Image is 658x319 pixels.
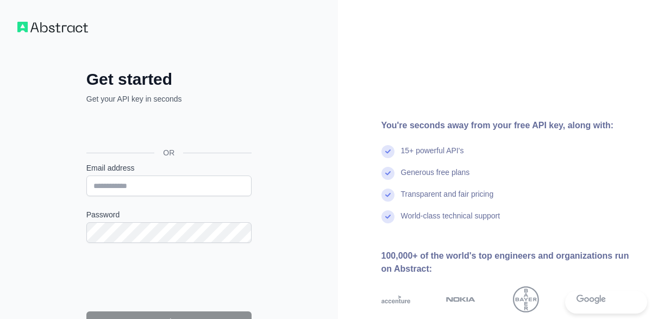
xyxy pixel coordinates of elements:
[86,162,252,173] label: Email address
[381,167,394,180] img: check mark
[576,286,606,312] img: google
[381,286,411,312] img: accenture
[401,167,470,189] div: Generous free plans
[401,189,494,210] div: Transparent and fair pricing
[86,209,252,220] label: Password
[86,70,252,89] h2: Get started
[154,147,183,158] span: OR
[381,119,641,132] div: You're seconds away from your free API key, along with:
[86,256,252,298] iframe: reCAPTCHA
[565,291,647,314] iframe: Toggle Customer Support
[381,210,394,223] img: check mark
[81,116,255,140] iframe: Bouton "Se connecter avec Google"
[381,145,394,158] img: check mark
[401,145,464,167] div: 15+ powerful API's
[381,249,641,276] div: 100,000+ of the world's top engineers and organizations run on Abstract:
[446,286,475,312] img: nokia
[381,189,394,202] img: check mark
[86,93,252,104] p: Get your API key in seconds
[513,286,539,312] img: bayer
[17,22,88,33] img: Workflow
[401,210,500,232] div: World-class technical support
